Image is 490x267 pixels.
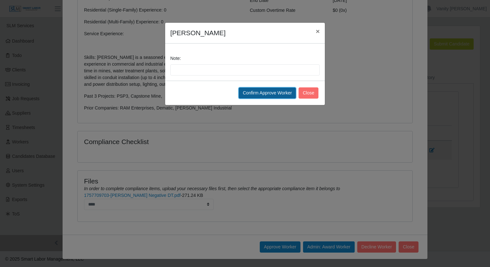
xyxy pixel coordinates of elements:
label: Note: [170,55,181,62]
button: Close [311,23,325,40]
button: Confirm Approve Worker [239,87,296,99]
span: × [316,28,320,35]
h4: [PERSON_NAME] [170,28,226,38]
button: Close [299,87,318,99]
